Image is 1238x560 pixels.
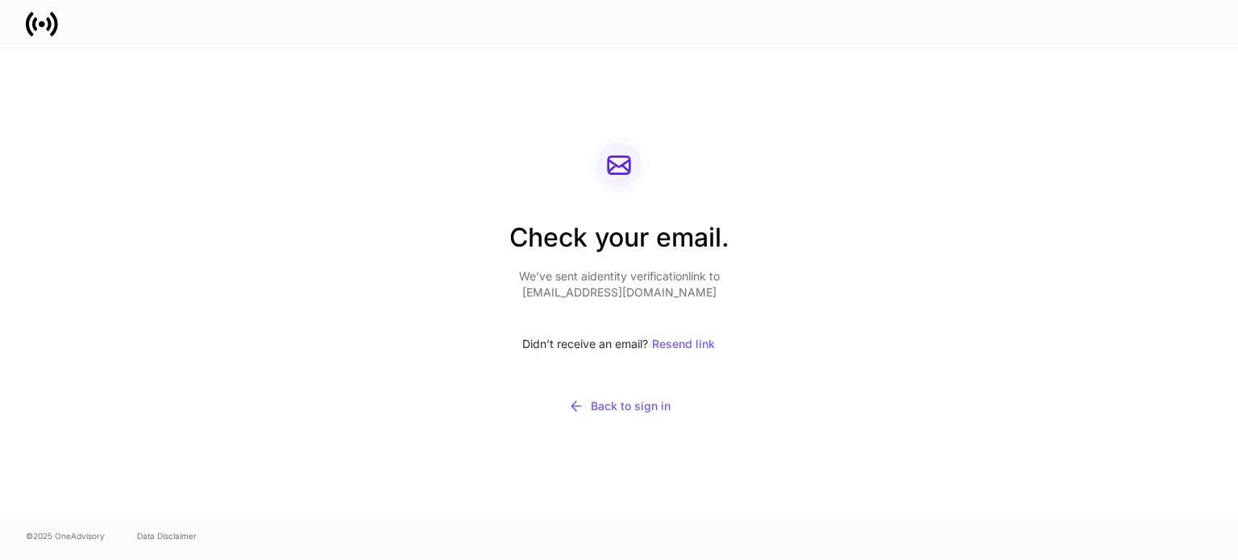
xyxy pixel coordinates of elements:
[509,268,729,301] p: We’ve sent a identity verification link to [EMAIL_ADDRESS][DOMAIN_NAME]
[652,338,715,350] div: Resend link
[651,326,716,362] button: Resend link
[137,529,197,542] a: Data Disclaimer
[509,220,729,268] h2: Check your email.
[509,388,729,425] button: Back to sign in
[568,398,671,414] div: Back to sign in
[509,326,729,362] div: Didn’t receive an email?
[26,529,105,542] span: © 2025 OneAdvisory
